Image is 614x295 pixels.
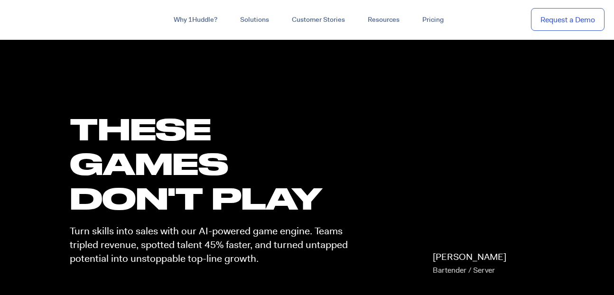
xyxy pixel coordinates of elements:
p: [PERSON_NAME] [433,250,506,277]
h1: these GAMES DON'T PLAY [70,111,356,216]
a: Why 1Huddle? [162,11,229,28]
a: Customer Stories [280,11,356,28]
span: Bartender / Server [433,265,495,275]
a: Request a Demo [531,8,605,31]
p: Turn skills into sales with our AI-powered game engine. Teams tripled revenue, spotted talent 45%... [70,224,356,266]
a: Solutions [229,11,280,28]
a: Pricing [411,11,455,28]
a: Resources [356,11,411,28]
img: ... [9,10,77,28]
